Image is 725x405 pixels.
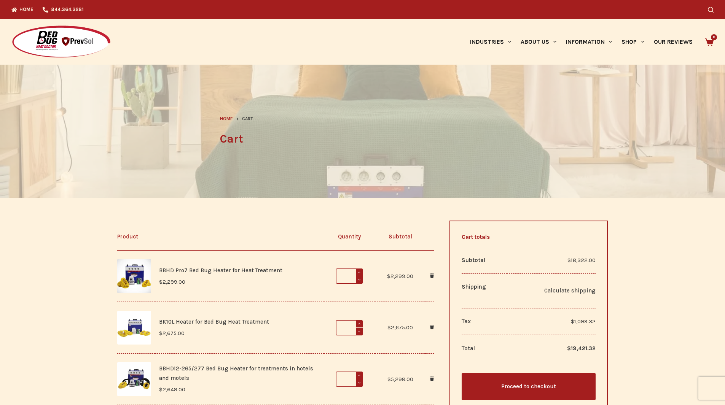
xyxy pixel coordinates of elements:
th: Shipping [462,273,507,308]
th: Subtotal [462,247,507,273]
a: Shop [617,19,649,65]
span: $ [567,257,571,264]
span: Cart [242,115,253,123]
span: $ [159,278,163,285]
a: Remove BBHD12-265/277 Bed Bug Heater for treatments in hotels and motels from cart [430,376,434,383]
img: BK10 exceeds the performance of the Elite 33K Hypro Bed Bug Heater, simple for anyone to use, aff... [117,311,151,345]
th: Total [462,335,507,362]
span: $ [571,318,574,325]
h2: Cart totals [462,233,596,241]
bdi: 2,675.00 [387,324,413,331]
bdi: 2,299.00 [159,278,185,285]
th: Subtotal [375,223,425,250]
span: $ [159,386,163,393]
bdi: 19,421.32 [567,345,596,352]
input: Product quantity [336,372,363,387]
span: $ [387,376,391,383]
a: BBHD12-265/277 Bed Bug Heater for treatments in hotels and motels [159,365,313,381]
a: Remove BK10L Heater for Bed Bug Heat Treatment from cart [430,324,434,331]
a: Calculate shipping [511,286,596,295]
a: Remove BBHD Pro7 Bed Bug Heater for Heat Treatment from cart [430,273,434,280]
th: Quantity [324,223,375,250]
h1: Cart [220,130,505,148]
a: Proceed to checkout [462,373,596,400]
span: $ [159,330,163,337]
span: 1,099.32 [571,318,596,325]
span: 6 [711,34,717,40]
bdi: 5,298.00 [387,376,413,383]
button: Search [708,7,714,13]
bdi: 2,675.00 [159,330,185,337]
nav: Primary [465,19,697,65]
bdi: 2,649.00 [159,386,185,393]
th: Tax [462,308,507,335]
span: Home [220,116,233,121]
span: $ [387,324,391,331]
img: Prevsol/Bed Bug Heat Doctor [11,25,111,59]
span: $ [567,345,571,352]
bdi: 18,322.00 [567,257,596,264]
a: BBHD Pro7 Bed Bug Heater for Heat Treatment [159,267,282,274]
input: Product quantity [336,320,363,335]
input: Product quantity [336,268,363,284]
a: Industries [465,19,516,65]
img: Bed Bug Heat Doctor PrevSol Bed Bug Heat Treatment Equipment · Free Shipping · Treats up to 450 s... [117,362,151,396]
span: $ [387,273,390,280]
a: About Us [516,19,561,65]
a: Our Reviews [649,19,697,65]
a: BK10L Heater for Bed Bug Heat Treatment [159,318,269,325]
th: Product [117,223,324,250]
a: Home [220,115,233,123]
a: Information [561,19,617,65]
bdi: 2,299.00 [387,273,413,280]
